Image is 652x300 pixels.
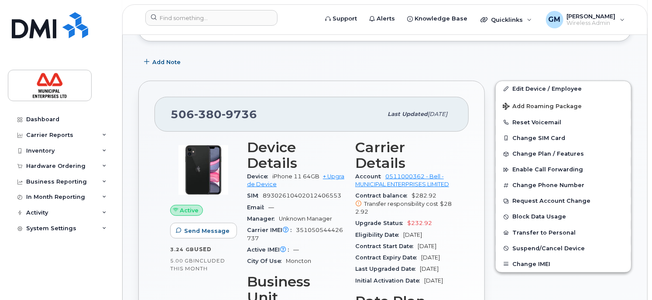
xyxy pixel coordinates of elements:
[171,108,257,121] span: 506
[268,204,274,211] span: —
[293,246,299,253] span: —
[420,266,439,272] span: [DATE]
[170,223,237,239] button: Send Message
[355,192,453,216] span: $282.92
[286,258,311,264] span: Moncton
[333,14,357,23] span: Support
[496,225,631,241] button: Transfer to Personal
[247,204,268,211] span: Email
[407,220,432,226] span: $232.92
[496,241,631,256] button: Suspend/Cancel Device
[152,58,181,66] span: Add Note
[355,173,449,187] a: 0511000362 - Bell - MUNICIPAL ENTERPRISES LIMITED
[496,115,631,130] button: Reset Voicemail
[272,173,319,180] span: iPhone 11 64GB
[247,215,279,222] span: Manager
[247,227,343,241] span: 351050544426737
[222,108,257,121] span: 9736
[474,11,538,28] div: Quicklinks
[424,277,443,284] span: [DATE]
[418,243,436,249] span: [DATE]
[170,257,225,272] span: included this month
[363,10,401,27] a: Alerts
[355,232,403,238] span: Eligibility Date
[355,254,421,261] span: Contract Expiry Date
[549,14,561,25] span: GM
[496,162,631,177] button: Enable Call Forwarding
[496,130,631,146] button: Change SIM Card
[184,227,230,235] span: Send Message
[428,111,447,117] span: [DATE]
[415,14,467,23] span: Knowledge Base
[512,167,583,173] span: Enable Call Forwarding
[491,16,523,23] span: Quicklinks
[496,256,631,272] button: Change IMEI
[247,192,263,199] span: SIM
[194,246,212,252] span: used
[512,245,585,252] span: Suspend/Cancel Device
[247,140,345,171] h3: Device Details
[355,173,385,180] span: Account
[364,201,438,207] span: Transfer responsibility cost
[319,10,363,27] a: Support
[180,206,199,215] span: Active
[194,108,222,121] span: 380
[138,55,188,70] button: Add Note
[247,173,272,180] span: Device
[355,243,418,249] span: Contract Start Date
[145,10,278,26] input: Find something...
[403,232,422,238] span: [DATE]
[247,246,293,253] span: Active IMEI
[496,177,631,193] button: Change Phone Number
[279,215,332,222] span: Unknown Manager
[355,277,424,284] span: Initial Activation Date
[512,151,584,157] span: Change Plan / Features
[496,193,631,209] button: Request Account Change
[540,11,631,28] div: Gillian MacNeill
[170,246,194,252] span: 3.24 GB
[496,97,631,115] button: Add Roaming Package
[388,111,428,117] span: Last updated
[496,81,631,97] a: Edit Device / Employee
[247,258,286,264] span: City Of Use
[170,258,193,264] span: 5.00 GB
[377,14,395,23] span: Alerts
[247,227,296,233] span: Carrier IMEI
[503,103,582,111] span: Add Roaming Package
[421,254,440,261] span: [DATE]
[496,209,631,225] button: Block Data Usage
[401,10,474,27] a: Knowledge Base
[496,146,631,162] button: Change Plan / Features
[355,192,412,199] span: Contract balance
[355,140,453,171] h3: Carrier Details
[263,192,341,199] span: 89302610402012406553
[355,266,420,272] span: Last Upgraded Date
[355,220,407,226] span: Upgrade Status
[567,13,616,20] span: [PERSON_NAME]
[177,144,230,196] img: iPhone_11.jpg
[567,20,616,27] span: Wireless Admin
